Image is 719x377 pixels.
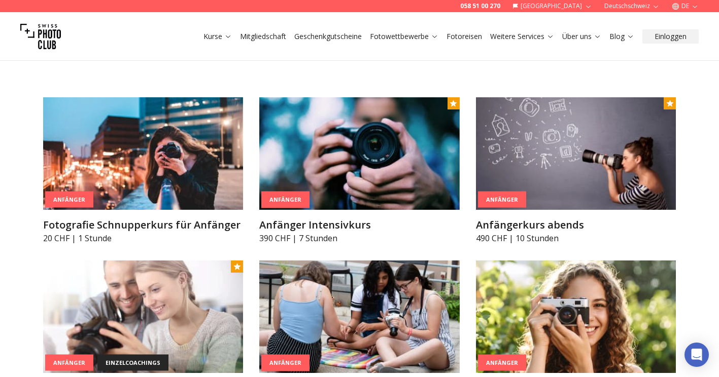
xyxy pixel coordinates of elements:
a: Kurse [203,31,232,42]
div: Anfänger [478,354,526,371]
button: Fotowettbewerbe [366,29,442,44]
a: 058 51 00 270 [460,2,500,10]
p: 20 CHF | 1 Stunde [43,232,244,244]
a: Weitere Services [490,31,554,42]
img: Photography Summer Camp for Teens | 5-Day Creative Workshop [476,260,676,373]
a: Anfängerkurs abendsAnfängerAnfängerkurs abends490 CHF | 10 Stunden [476,97,676,244]
button: Einloggen [642,29,699,44]
button: Geschenkgutscheine [290,29,366,44]
img: Fotografie Schnupperkurs für Anfänger [43,97,244,210]
div: Open Intercom Messenger [684,343,709,367]
p: 390 CHF | 7 Stunden [259,232,460,244]
h3: Fotografie Schnupperkurs für Anfänger [43,218,244,232]
div: Anfänger [45,354,93,371]
button: Fotoreisen [442,29,486,44]
button: Kurse [199,29,236,44]
div: Anfänger [261,192,310,208]
a: Mitgliedschaft [240,31,286,42]
a: Blog [609,31,634,42]
img: PRIVATKURS - dein Einzelcoaching für Fotografie [43,260,244,373]
div: Anfänger [261,355,310,371]
button: Blog [605,29,638,44]
h3: Anfänger Intensivkurs [259,218,460,232]
a: Über uns [562,31,601,42]
a: Fotowettbewerbe [370,31,438,42]
div: einzelcoachings [97,354,168,371]
button: Weitere Services [486,29,558,44]
img: Swiss photo club [20,16,61,57]
a: Geschenkgutscheine [294,31,362,42]
a: Fotoreisen [447,31,482,42]
p: 490 CHF | 10 Stunden [476,232,676,244]
div: Anfänger [45,191,93,208]
a: Anfänger IntensivkursAnfängerAnfänger Intensivkurs390 CHF | 7 Stunden [259,97,460,244]
a: Fotografie Schnupperkurs für AnfängerAnfängerFotografie Schnupperkurs für Anfänger20 CHF | 1 Stunde [43,97,244,244]
button: Mitgliedschaft [236,29,290,44]
div: Anfänger [478,191,526,208]
img: Anfänger Intensivkurs [259,97,460,210]
button: Über uns [558,29,605,44]
h3: Anfängerkurs abends [476,218,676,232]
img: Photography Class for Teens [259,260,460,373]
img: Anfängerkurs abends [476,97,676,210]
